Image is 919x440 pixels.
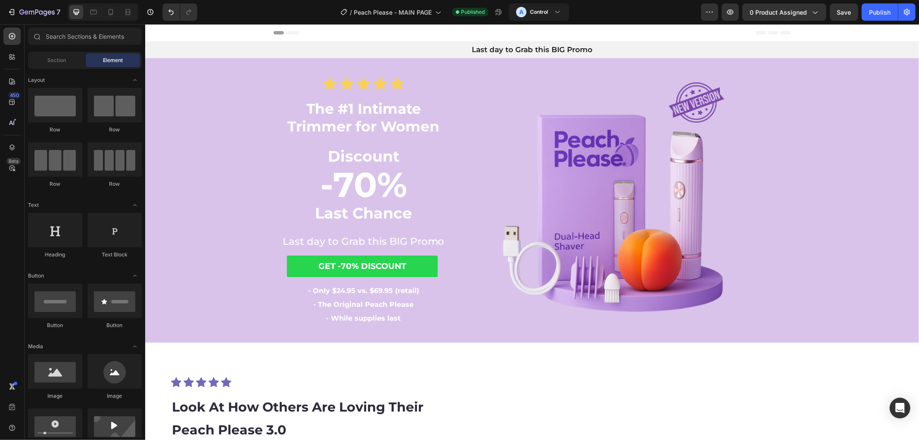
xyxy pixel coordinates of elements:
[128,73,142,87] span: Toggle open
[890,398,910,418] div: Open Intercom Messenger
[28,251,82,259] div: Heading
[181,290,255,298] strong: - While supplies last
[56,7,60,17] p: 7
[128,198,142,212] span: Toggle open
[28,392,82,400] div: Image
[869,8,891,17] div: Publish
[6,158,21,165] div: Beta
[48,56,66,64] span: Section
[862,3,898,21] button: Publish
[461,8,485,16] span: Published
[519,8,523,16] p: A
[339,52,606,319] img: gempages_562804034323350693-d508e413-ce41-40ac-9b5c-d42386dd0f97.png
[145,24,919,440] iframe: Design area
[103,56,123,64] span: Element
[530,8,548,16] h3: Control
[837,9,851,16] span: Save
[28,28,142,45] input: Search Sections & Elements
[350,8,352,17] span: /
[3,3,64,21] button: 7
[168,276,268,284] strong: - The Original Peach Please
[8,92,21,99] div: 450
[87,321,142,329] div: Button
[830,3,858,21] button: Save
[87,251,142,259] div: Text Block
[28,126,82,134] div: Row
[28,180,82,188] div: Row
[163,262,274,271] strong: - Only $24.95 vs. $69.95 (retail)
[742,3,826,21] button: 0 product assigned
[128,269,142,283] span: Toggle open
[87,180,142,188] div: Row
[509,3,569,21] button: AControl
[28,76,45,84] span: Layout
[750,8,807,17] span: 0 product assigned
[28,321,82,329] div: Button
[173,237,261,247] strong: GET -70% DISCOUNT
[87,392,142,400] div: Image
[162,3,197,21] div: Undo/Redo
[128,340,142,353] span: Toggle open
[87,126,142,134] div: Row
[28,201,39,209] span: Text
[27,375,278,413] strong: Look At How Others Are Loving Their Peach Please 3.0
[28,272,44,280] span: Button
[354,8,432,17] span: Peach Please - MAIN PAGE
[28,343,43,350] span: Media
